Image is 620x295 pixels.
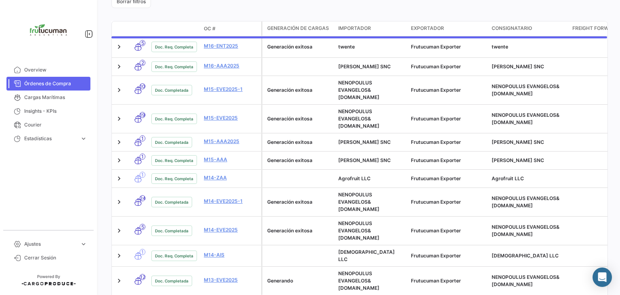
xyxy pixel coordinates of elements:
a: Expand/Collapse Row [115,277,123,285]
span: Agrofruit LLC [338,175,371,181]
a: M15-EVE2025 [204,114,258,122]
a: Expand/Collapse Row [115,175,123,183]
span: 5 [140,40,145,46]
div: Generación exitosa [267,157,332,164]
a: Expand/Collapse Row [115,198,123,206]
datatable-header-cell: Estado Doc. [148,25,201,32]
span: Frutucuman Exporter [411,139,461,145]
span: Frutucuman Exporter [411,253,461,259]
a: Overview [6,63,90,77]
span: Overview [24,66,87,74]
span: 24 [140,195,145,201]
span: Cargas Marítimas [24,94,87,101]
span: Frutucuman Exporter [411,199,461,205]
span: 5 [140,224,145,230]
span: Ajustes [24,240,77,248]
span: 1 [140,154,145,160]
span: Órdenes de Compra [24,80,87,87]
span: Doc. Req. Completa [155,253,193,259]
a: Expand/Collapse Row [115,115,123,123]
a: M13-EVE2025 [204,276,258,284]
datatable-header-cell: Consignatario [488,21,569,36]
a: M14-ZAA [204,174,258,181]
span: Estadísticas [24,135,77,142]
span: AYBARUS LLC [492,253,559,259]
span: Doc. Req. Completa [155,157,193,164]
span: Doc. Req. Completa [155,63,193,70]
span: NENOPOULUS EVANGELOS&CO.LTD [492,83,559,97]
span: expand_more [80,135,87,142]
a: M14-EVE2025 [204,226,258,234]
span: Doc. Completada [155,228,189,234]
span: Doc. Completada [155,278,189,284]
span: Insights - KPIs [24,107,87,115]
span: OC # [204,25,216,32]
span: 1 [140,249,145,255]
span: Frutucuman Exporter [411,63,461,70]
span: Consignatario [492,25,532,32]
div: Generación exitosa [267,139,332,146]
span: NENOPOULUS EVANGELOS&CO.LTD [492,224,559,237]
span: 10 [140,83,145,89]
a: M14-EVE2025-1 [204,198,258,205]
div: Generación exitosa [267,227,332,234]
datatable-header-cell: Modo de Transporte [128,25,148,32]
span: 19 [140,112,145,118]
span: Doc. Req. Completa [155,175,193,182]
span: twente [492,44,508,50]
a: M15-AAA [204,156,258,163]
span: Frutucuman Exporter [411,44,461,50]
span: 2 [140,60,145,66]
datatable-header-cell: OC # [201,22,261,36]
div: Generación exitosa [267,115,332,122]
span: 12 [140,274,145,280]
a: Órdenes de Compra [6,77,90,91]
span: Frutucuman Exporter [411,278,461,284]
a: Courier [6,118,90,132]
div: Abrir Intercom Messenger [593,268,612,287]
a: M15-AAA2025 [204,138,258,145]
span: NENOPOULUS EVANGELOS&CO.LTD [338,108,379,129]
div: Generación exitosa [267,86,332,94]
span: Frutucuman Exporter [411,116,461,122]
a: Insights - KPIs [6,104,90,118]
a: M14-AIS [204,251,258,259]
span: Doc. Req. Completa [155,116,193,122]
span: Fogliati SNC [338,157,391,163]
span: Frutucuman Exporter [411,157,461,163]
span: Frutucuman Exporter [411,228,461,234]
span: twente [338,44,355,50]
div: Generando [267,277,332,284]
span: Frutucuman Exporter [411,87,461,93]
span: NENOPOULUS EVANGELOS&CO.LTD [338,270,379,291]
span: Doc. Completada [155,199,189,205]
span: NENOPOULUS EVANGELOS&CO.LTD [492,274,559,287]
a: Expand/Collapse Row [115,227,123,235]
span: NENOPOULUS EVANGELOS&CO.LTD [338,220,379,241]
a: M16-ENT2025 [204,42,258,50]
datatable-header-cell: Exportador [408,21,488,36]
a: Expand/Collapse Row [115,156,123,164]
span: AYBARUS LLC [338,249,395,262]
span: NENOPOULUS EVANGELOS&CO.LTD [338,80,379,100]
span: Fogliati SNC [338,139,391,145]
span: Generación de cargas [267,25,329,32]
span: 1 [140,172,145,178]
a: Expand/Collapse Row [115,63,123,71]
span: Fogliati SNC [492,139,544,145]
img: logo+frutucuman+2.jpg [28,10,69,50]
span: Fogliati SNC [338,63,391,70]
span: NENOPOULUS EVANGELOS&CO.LTD [492,112,559,125]
span: Doc. Completada [155,139,189,145]
a: Expand/Collapse Row [115,252,123,260]
span: 1 [140,135,145,141]
a: Expand/Collapse Row [115,138,123,146]
span: Cerrar Sesión [24,254,87,261]
span: NENOPOULUS EVANGELOS&CO.LTD [492,195,559,209]
div: Generación exitosa [267,43,332,51]
a: Cargas Marítimas [6,91,90,104]
span: Courier [24,121,87,129]
a: M16-AAA2025 [204,62,258,70]
datatable-header-cell: Importador [335,21,408,36]
span: NENOPOULUS EVANGELOS&CO.LTD [338,192,379,212]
